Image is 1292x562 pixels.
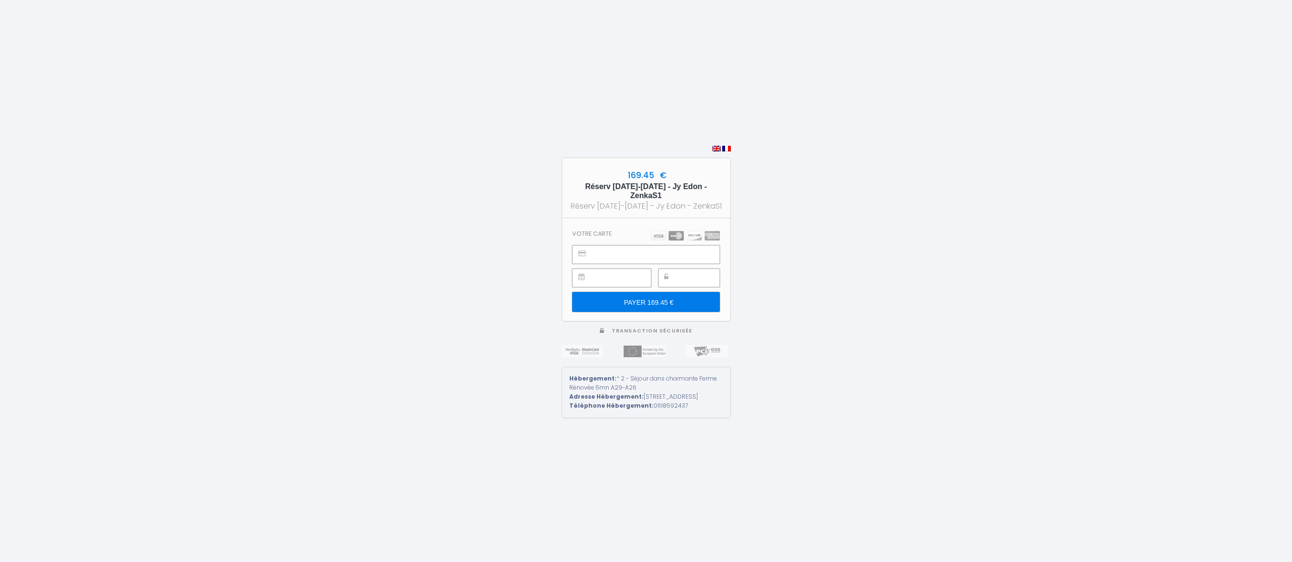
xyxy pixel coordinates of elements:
[571,200,722,212] div: Réserv [DATE]-[DATE] - Jy Edon - ZenkaS1
[594,246,719,263] iframe: Secure payment input frame
[569,392,723,401] div: [STREET_ADDRESS]
[569,374,616,382] strong: Hébergement:
[569,374,723,392] div: * 2 - Séjour dans charmante Ferme Rénovée 5mn A29-A26
[712,146,721,151] img: en.png
[594,269,650,287] iframe: Secure payment input frame
[612,327,692,334] span: Transaction sécurisée
[722,146,731,151] img: fr.png
[572,230,612,237] h3: Votre carte
[680,269,719,287] iframe: Secure payment input frame
[569,401,723,411] div: 0618592437
[569,392,644,401] strong: Adresse Hébergement:
[572,292,719,312] input: PAYER 169.45 €
[626,170,666,181] span: 169.45 €
[651,231,720,241] img: carts.png
[571,182,722,200] h5: Réserv [DATE]-[DATE] - Jy Edon - ZenkaS1
[569,401,654,410] strong: Téléphone Hébergement:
